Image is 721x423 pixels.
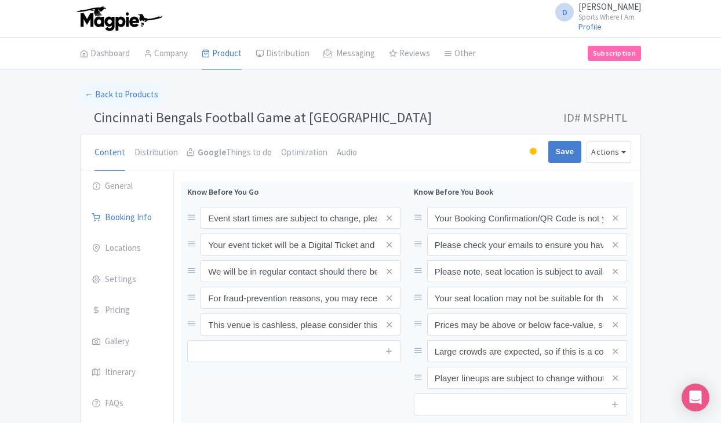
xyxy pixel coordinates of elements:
a: Settings [81,264,173,296]
strong: Google [198,146,226,159]
a: Profile [578,21,602,32]
a: Company [144,38,188,70]
a: Subscription [588,46,641,61]
img: logo-ab69f6fb50320c5b225c76a69d11143b.png [74,6,164,31]
span: ID# MSPHTL [563,106,627,129]
input: Save [548,141,582,163]
a: Locations [81,232,173,265]
a: D [PERSON_NAME] Sports Where I Am [548,2,641,21]
a: FAQs [81,388,173,420]
div: Building [527,143,539,161]
a: Distribution [134,134,178,172]
a: Booking Info [81,202,173,234]
a: Dashboard [80,38,130,70]
span: [PERSON_NAME] [578,1,641,12]
a: Gallery [81,326,173,358]
a: Audio [337,134,357,172]
small: Sports Where I Am [578,13,641,21]
a: Content [94,134,125,172]
a: General [81,170,173,203]
a: Distribution [256,38,309,70]
a: Pricing [81,294,173,327]
span: Cincinnati Bengals Football Game at [GEOGRAPHIC_DATA] [94,108,432,126]
span: D [555,3,574,21]
a: Messaging [323,38,375,70]
span: Know Before You Book [414,187,493,197]
span: Know Before You Go [187,187,258,197]
a: Product [202,38,242,70]
a: Optimization [281,134,327,172]
a: GoogleThings to do [187,134,272,172]
a: Reviews [389,38,430,70]
button: Actions [586,141,631,163]
a: Itinerary [81,356,173,389]
a: ← Back to Products [80,83,163,106]
div: Open Intercom Messenger [682,384,709,411]
a: Other [444,38,476,70]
